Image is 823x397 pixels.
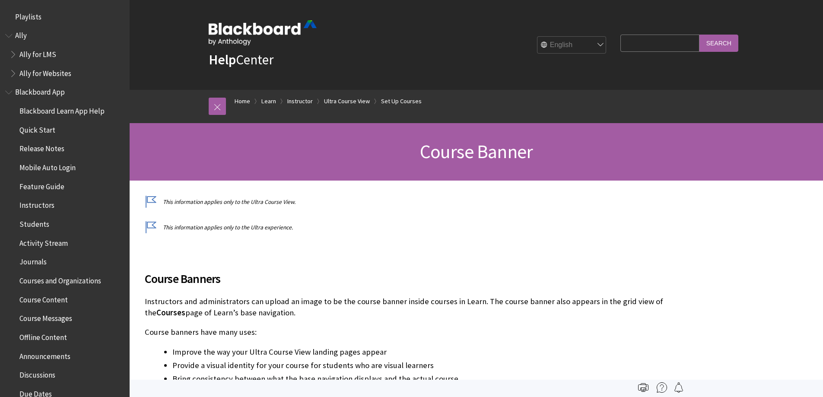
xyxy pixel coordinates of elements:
span: Mobile Auto Login [19,160,76,172]
span: Instructors [19,198,54,210]
span: Discussions [19,368,55,379]
span: Ally [15,29,27,40]
span: Course Content [19,292,68,304]
strong: Help [209,51,236,68]
span: Courses [156,308,185,318]
p: Instructors and administrators can upload an image to be the course banner inside courses in Lear... [145,296,680,318]
span: Ally for Websites [19,66,71,78]
span: Activity Stream [19,236,68,248]
select: Site Language Selector [537,37,607,54]
span: Courses and Organizations [19,273,101,285]
li: Bring consistency between what the base navigation displays and the actual course [172,373,680,385]
img: Blackboard by Anthology [209,20,317,45]
a: HelpCenter [209,51,273,68]
img: More help [657,382,667,393]
span: Students [19,217,49,229]
p: This information applies only to the Ultra Course View. [145,198,680,206]
span: Offline Content [19,330,67,342]
li: Improve the way your Ultra Course View landing pages appear [172,346,680,358]
nav: Book outline for Anthology Ally Help [5,29,124,81]
span: Playlists [15,10,41,21]
li: Provide a visual identity for your course for students who are visual learners [172,359,680,372]
span: Quick Start [19,123,55,134]
img: Follow this page [674,382,684,393]
span: Feature Guide [19,179,64,191]
img: Print [638,382,648,393]
a: Learn [261,96,276,107]
nav: Book outline for Playlists [5,10,124,24]
span: Release Notes [19,142,64,153]
span: Course Messages [19,311,72,323]
span: Course Banner [420,140,533,163]
a: Home [235,96,250,107]
span: Announcements [19,349,70,361]
span: Course Banners [145,270,680,288]
a: Instructor [287,96,313,107]
a: Ultra Course View [324,96,370,107]
input: Search [699,35,738,51]
p: This information applies only to the Ultra experience. [145,223,680,232]
span: Blackboard App [15,85,65,97]
span: Journals [19,255,47,267]
p: Course banners have many uses: [145,327,680,338]
span: Ally for LMS [19,47,56,59]
a: Set Up Courses [381,96,422,107]
span: Blackboard Learn App Help [19,104,105,115]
